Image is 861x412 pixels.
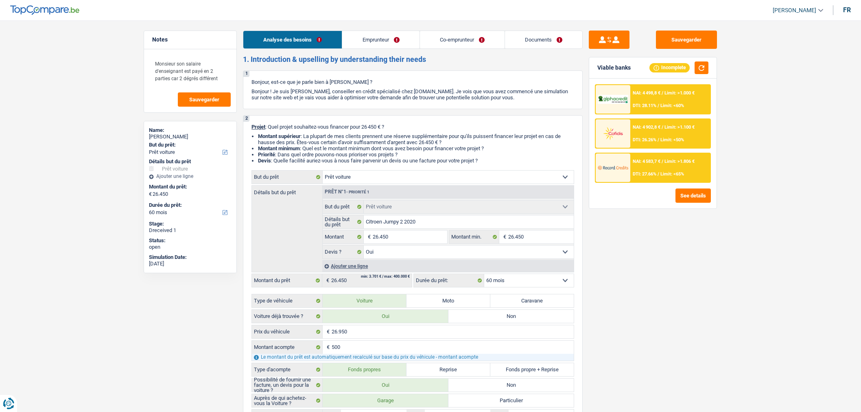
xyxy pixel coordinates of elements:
[448,394,574,407] label: Particulier
[252,171,323,184] label: But du prêt
[656,31,717,49] button: Sauvegarder
[658,137,659,142] span: /
[633,90,660,96] span: NAI: 4 498,8 €
[243,116,249,122] div: 2
[149,173,232,179] div: Ajouter une ligne
[505,31,582,48] a: Documents
[251,124,265,130] span: Projet
[149,191,152,197] span: €
[490,294,574,307] label: Caravane
[149,134,232,140] div: [PERSON_NAME]
[323,189,371,195] div: Prêt n°1
[258,133,301,139] strong: Montant supérieur
[773,7,816,14] span: [PERSON_NAME]
[323,363,406,376] label: Fonds propres
[662,159,663,164] span: /
[252,310,323,323] label: Voiture déjà trouvée ?
[843,6,851,14] div: fr
[597,64,631,71] div: Viable banks
[10,5,79,15] img: TopCompare Logo
[660,171,684,177] span: Limit: <65%
[243,31,342,48] a: Analyse des besoins
[658,171,659,177] span: /
[323,245,364,259] label: Devis ?
[149,254,232,261] div: Simulation Date:
[149,142,230,148] label: But du prêt:
[252,294,323,307] label: Type de véhicule
[149,227,232,234] div: Dreceived 1
[598,95,628,104] img: AlphaCredit
[449,230,499,243] label: Montant min.
[342,31,419,48] a: Emprunteur
[660,103,684,108] span: Limit: <60%
[323,394,448,407] label: Garage
[149,237,232,244] div: Status:
[633,171,656,177] span: DTI: 27.66%
[323,200,364,213] label: But du prêt
[149,202,230,208] label: Durée du prêt:
[258,145,300,151] strong: Montant minimum
[152,36,228,43] h5: Notes
[149,184,230,190] label: Montant du prêt:
[149,221,232,227] div: Stage:
[252,325,323,338] label: Prix du véhicule
[252,341,323,354] label: Montant acompte
[664,159,695,164] span: Limit: >1.806 €
[448,310,574,323] label: Non
[420,31,505,48] a: Co-emprunteur
[323,341,332,354] span: €
[766,4,823,17] a: [PERSON_NAME]
[406,294,490,307] label: Moto
[658,103,659,108] span: /
[252,379,323,392] label: Possibilité de fournir une facture, un devis pour la voiture ?
[251,79,574,85] p: Bonjour, est-ce que je parle bien à [PERSON_NAME] ?
[251,88,574,101] p: Bonjour ! Je suis [PERSON_NAME], conseiller en crédit spécialisé chez [DOMAIN_NAME]. Je vois que ...
[499,230,508,243] span: €
[252,394,323,407] label: Auprès de qui achetez-vous la Voiture ?
[252,354,574,361] div: Le montant du prêt est automatiquement recalculé sur base du prix du véhicule - montant acompte
[149,158,232,165] div: Détails but du prêt
[448,379,574,392] label: Non
[252,363,323,376] label: Type d'acompte
[633,125,660,130] span: NAI: 4 902,8 €
[323,379,448,392] label: Oui
[675,188,711,203] button: See details
[149,127,232,134] div: Name:
[364,230,373,243] span: €
[323,310,448,323] label: Oui
[178,92,231,107] button: Sauvegarder
[598,160,628,175] img: Record Credits
[323,215,364,228] label: Détails but du prêt
[258,133,574,145] li: : La plupart de mes clients prennent une réserve supplémentaire pour qu'ils puissent financer leu...
[322,260,574,272] div: Ajouter une ligne
[252,186,322,195] label: Détails but du prêt
[406,363,490,376] label: Reprise
[660,137,684,142] span: Limit: <50%
[664,90,695,96] span: Limit: >1.000 €
[258,145,574,151] li: : Quel est le montant minimum dont vous avez besoin pour financer votre projet ?
[662,90,663,96] span: /
[258,151,275,158] strong: Priorité
[649,63,690,72] div: Incomplete
[664,125,695,130] span: Limit: >1.100 €
[323,294,406,307] label: Voiture
[243,55,583,64] h2: 1. Introduction & upselling by understanding their needs
[252,274,322,287] label: Montant du prêt
[149,244,232,250] div: open
[361,275,410,278] div: min: 3.701 € / max: 400.000 €
[414,274,484,287] label: Durée du prêt:
[633,159,660,164] span: NAI: 4 583,7 €
[323,230,364,243] label: Montant
[323,325,332,338] span: €
[258,158,574,164] li: : Quelle facilité auriez-vous à nous faire parvenir un devis ou une facture pour votre projet ?
[189,97,219,102] span: Sauvegarder
[258,158,271,164] span: Devis
[633,137,656,142] span: DTI: 26.26%
[662,125,663,130] span: /
[346,190,369,194] span: - Priorité 1
[149,261,232,267] div: [DATE]
[251,124,574,130] p: : Quel projet souhaitez-vous financer pour 26 450 € ?
[598,126,628,141] img: Cofidis
[243,71,249,77] div: 1
[322,274,331,287] span: €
